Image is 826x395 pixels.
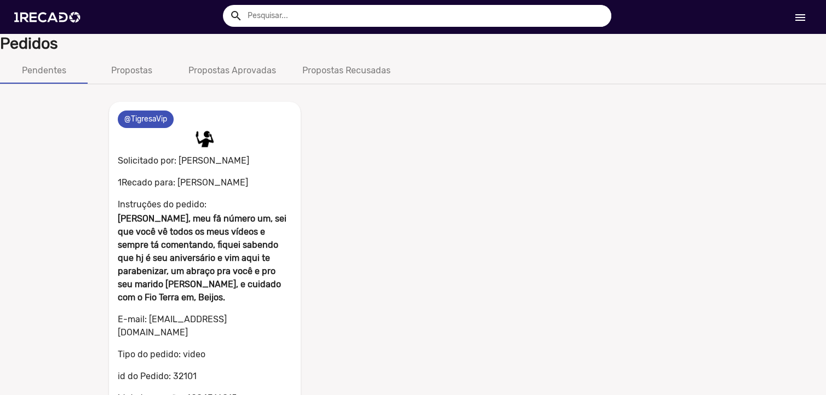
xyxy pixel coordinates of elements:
[118,198,292,211] p: Instruções do pedido:
[118,213,286,303] b: [PERSON_NAME], meu fã número um, sei que você vê todos os meus vídeos e sempre tá comentando, fiq...
[118,313,292,339] p: E-mail: [EMAIL_ADDRESS][DOMAIN_NAME]
[118,111,174,128] mat-chip: @TigresaVip
[226,5,245,25] button: Example home icon
[239,5,611,27] input: Pesquisar...
[118,370,292,383] p: id do Pedido: 32101
[230,9,243,22] mat-icon: Example home icon
[111,64,152,77] div: Propostas
[118,176,292,189] p: 1Recado para: [PERSON_NAME]
[188,64,276,77] div: Propostas Aprovadas
[194,128,216,150] img: placeholder.jpg
[302,64,391,77] div: Propostas Recusadas
[118,152,292,167] p: Solicitado por: [PERSON_NAME]
[794,11,807,24] mat-icon: Início
[22,64,66,77] div: Pendentes
[118,348,292,361] p: Tipo do pedido: video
